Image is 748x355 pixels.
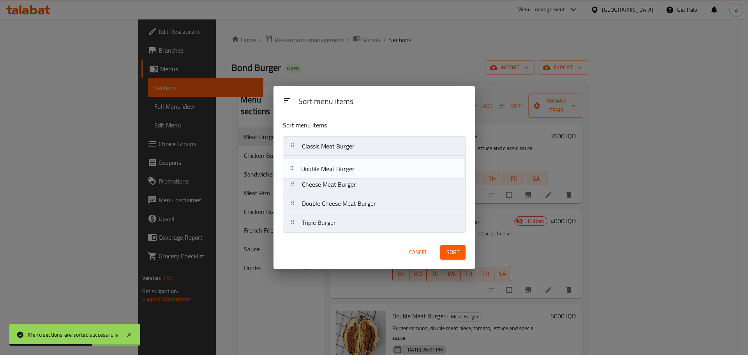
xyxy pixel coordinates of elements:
[283,120,428,130] p: Sort menu items
[28,330,118,339] div: Menu sections are sorted successfully
[440,245,466,260] button: Sort
[406,245,431,260] button: Cancel
[409,247,428,257] span: Cancel
[295,93,469,111] div: Sort menu items
[446,247,459,257] span: Sort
